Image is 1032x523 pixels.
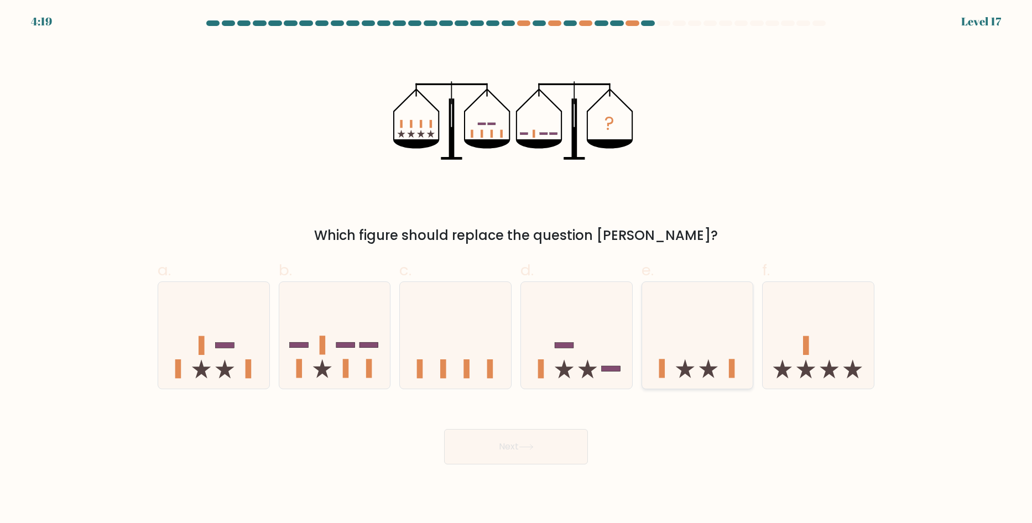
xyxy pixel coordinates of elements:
[642,259,654,281] span: e.
[520,259,534,281] span: d.
[164,226,868,245] div: Which figure should replace the question [PERSON_NAME]?
[605,111,615,137] tspan: ?
[444,429,588,464] button: Next
[158,259,171,281] span: a.
[279,259,292,281] span: b.
[31,13,52,30] div: 4:19
[961,13,1001,30] div: Level 17
[762,259,770,281] span: f.
[399,259,411,281] span: c.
